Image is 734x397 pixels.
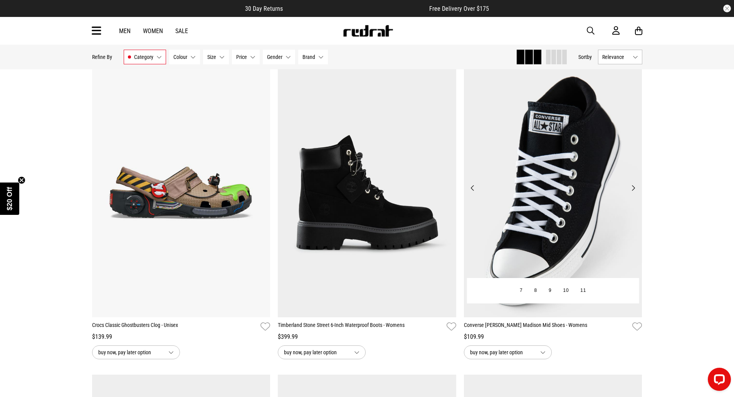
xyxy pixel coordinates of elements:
[628,183,638,193] button: Next
[18,176,25,184] button: Close teaser
[298,5,414,12] iframe: Customer reviews powered by Trustpilot
[278,332,456,342] div: $399.99
[429,5,489,12] span: Free Delivery Over $175
[169,50,200,64] button: Colour
[470,348,534,357] span: buy now, pay later option
[557,284,574,298] button: 10
[173,54,187,60] span: Colour
[587,54,592,60] span: by
[263,50,295,64] button: Gender
[119,27,131,35] a: Men
[464,321,630,332] a: Converse [PERSON_NAME] Madison Mid Shoes - Womens
[236,54,247,60] span: Price
[175,27,188,35] a: Sale
[343,25,393,37] img: Redrat logo
[92,332,270,342] div: $139.99
[278,321,443,332] a: Timberland Stone Street 6-Inch Waterproof Boots - Womens
[278,68,456,317] img: Timberland Stone Street 6-inch Waterproof Boots - Womens in Black
[464,332,642,342] div: $109.99
[464,68,642,317] img: Converse Chuck Taylor Madison Mid Shoes - Womens in Black
[543,284,557,298] button: 9
[284,348,348,357] span: buy now, pay later option
[514,284,528,298] button: 7
[98,348,162,357] span: buy now, pay later option
[702,365,734,397] iframe: LiveChat chat widget
[574,284,592,298] button: 11
[278,345,366,359] button: buy now, pay later option
[203,50,229,64] button: Size
[267,54,282,60] span: Gender
[143,27,163,35] a: Women
[92,54,112,60] p: Refine By
[578,52,592,62] button: Sortby
[92,68,270,317] img: Crocs Classic Ghostbusters Clog - Unisex in Multi
[232,50,260,64] button: Price
[6,187,13,210] span: $20 Off
[134,54,153,60] span: Category
[602,54,630,60] span: Relevance
[245,5,283,12] span: 30 Day Returns
[298,50,328,64] button: Brand
[464,345,552,359] button: buy now, pay later option
[598,50,642,64] button: Relevance
[92,321,258,332] a: Crocs Classic Ghostbusters Clog - Unisex
[124,50,166,64] button: Category
[207,54,216,60] span: Size
[92,345,180,359] button: buy now, pay later option
[528,284,543,298] button: 8
[302,54,315,60] span: Brand
[468,183,477,193] button: Previous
